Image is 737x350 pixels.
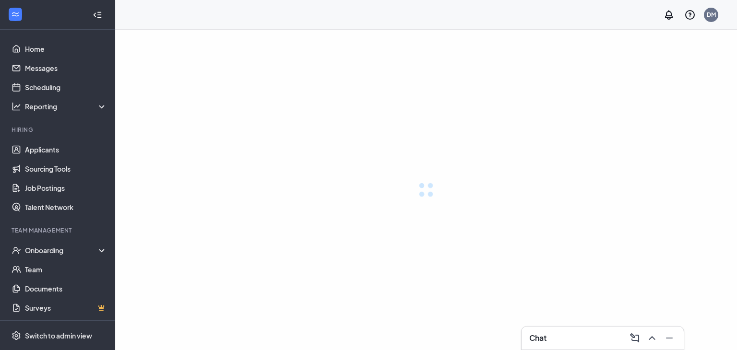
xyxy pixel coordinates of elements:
[25,140,107,159] a: Applicants
[25,245,107,255] div: Onboarding
[626,330,642,346] button: ComposeMessage
[25,298,107,317] a: SurveysCrown
[12,102,21,111] svg: Analysis
[661,330,676,346] button: Minimize
[643,330,659,346] button: ChevronUp
[25,159,107,178] a: Sourcing Tools
[12,245,21,255] svg: UserCheck
[707,11,716,19] div: DM
[25,39,107,58] a: Home
[663,9,675,21] svg: Notifications
[25,178,107,198] a: Job Postings
[529,333,547,343] h3: Chat
[12,126,105,134] div: Hiring
[25,78,107,97] a: Scheduling
[25,260,107,279] a: Team
[11,10,20,19] svg: WorkstreamLogo
[664,332,675,344] svg: Minimize
[25,102,107,111] div: Reporting
[25,58,107,78] a: Messages
[684,9,696,21] svg: QuestionInfo
[12,331,21,340] svg: Settings
[25,198,107,217] a: Talent Network
[629,332,641,344] svg: ComposeMessage
[12,226,105,234] div: Team Management
[646,332,658,344] svg: ChevronUp
[25,331,92,340] div: Switch to admin view
[93,10,102,20] svg: Collapse
[25,279,107,298] a: Documents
